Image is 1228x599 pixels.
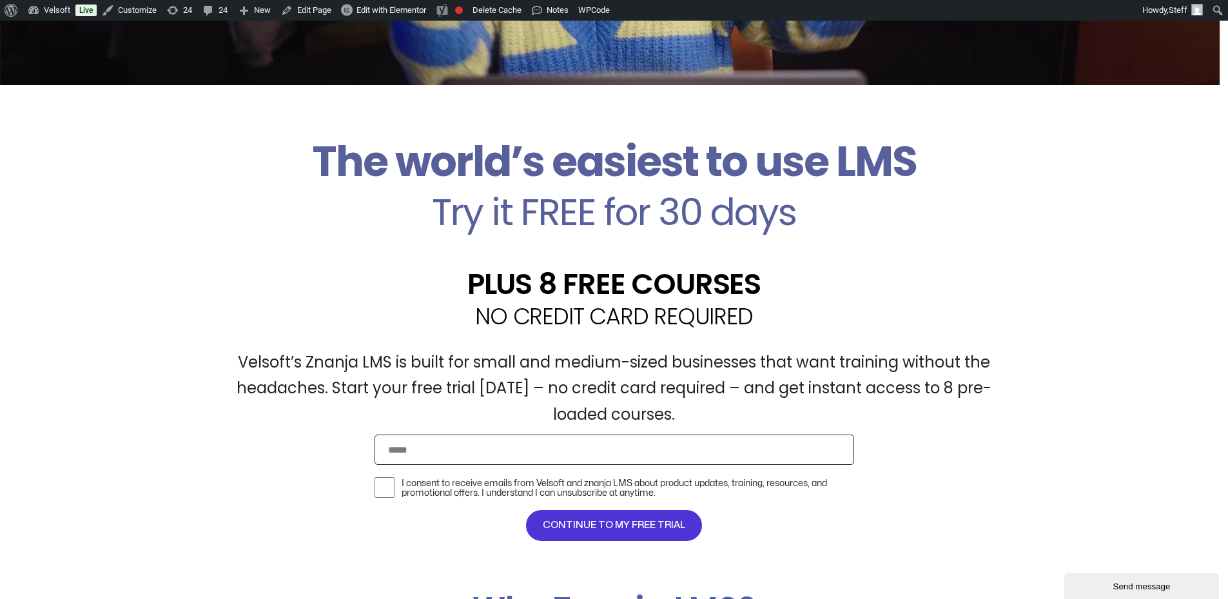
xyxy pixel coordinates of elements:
h2: PLUS 8 FREE COURSES [215,270,1014,299]
span: CONTINUE TO MY FREE TRIAL [543,518,685,533]
p: Velsoft’s Znanja LMS is built for small and medium-sized businesses that want training without th... [215,349,1014,428]
span: Edit with Elementor [356,5,426,15]
iframe: chat widget [1064,571,1222,599]
button: CONTINUE TO MY FREE TRIAL [526,510,702,541]
h2: NO CREDIT CARD REQUIRED [215,305,1014,328]
label: I consent to receive emails from Velsoft and znanja LMS about product updates, training, resource... [402,478,854,498]
span: Steff [1169,5,1187,15]
h2: Try it FREE for 30 days [215,193,1014,231]
a: Live [75,5,97,16]
h2: The world’s easiest to use LMS [215,137,1014,187]
div: Focus keyphrase not set [455,6,463,14]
